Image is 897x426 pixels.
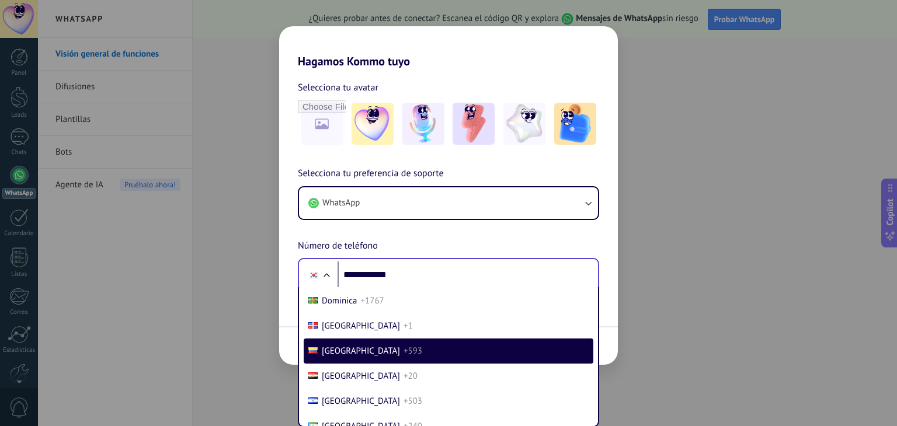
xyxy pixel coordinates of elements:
[404,345,422,357] span: +593
[503,103,545,145] img: -4.jpeg
[298,166,444,181] span: Selecciona tu preferencia de soporte
[453,103,495,145] img: -3.jpeg
[279,26,618,68] h2: Hagamos Kommo tuyo
[360,295,384,306] span: +1767
[322,320,400,331] span: [GEOGRAPHIC_DATA]
[402,103,444,145] img: -2.jpeg
[322,345,400,357] span: [GEOGRAPHIC_DATA]
[298,239,378,254] span: Número de teléfono
[352,103,394,145] img: -1.jpeg
[404,396,422,407] span: +503
[298,80,378,95] span: Selecciona tu avatar
[554,103,596,145] img: -5.jpeg
[322,371,400,382] span: [GEOGRAPHIC_DATA]
[404,371,418,382] span: +20
[303,263,325,287] div: South Korea: + 82
[322,197,360,209] span: WhatsApp
[299,187,598,219] button: WhatsApp
[322,396,400,407] span: [GEOGRAPHIC_DATA]
[404,320,413,331] span: +1
[322,295,357,306] span: Dominica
